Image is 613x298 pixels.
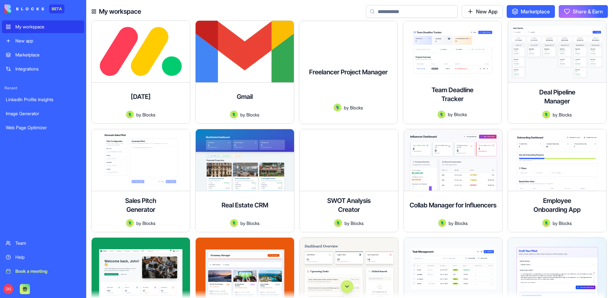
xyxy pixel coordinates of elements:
span: Blocks [246,111,259,118]
h4: Gmail [237,92,253,101]
h4: My workspace [99,7,141,16]
span: Blocks [454,111,467,118]
img: Avatar [542,219,550,227]
a: BETA [4,4,64,13]
a: New app [2,34,84,47]
a: Team [2,237,84,250]
div: BETA [49,4,64,13]
div: Integrations [15,66,80,72]
img: logo [4,4,44,13]
span: by [344,220,349,227]
span: Blocks [350,104,363,111]
button: Share & Earn [559,5,608,18]
a: Sales Pitch GeneratorAvatarbyBlocks [91,129,190,232]
a: New App [462,5,503,18]
div: My workspace [15,24,80,30]
a: GmailAvatarbyBlocks [195,20,294,124]
img: Avatar [334,104,341,111]
span: by [344,104,349,111]
span: by [448,111,453,118]
span: Blocks [142,111,155,118]
a: My workspace [2,20,84,33]
a: LinkedIn Profile Insights [2,93,84,106]
span: by [553,220,557,227]
span: Share & Earn [573,8,603,15]
a: Real Estate CRMAvatarbyBlocks [195,129,294,232]
a: Book a meeting [2,265,84,278]
span: DO [3,284,13,294]
h4: SWOT Analysis Creator [323,196,375,214]
a: Team Deadline TrackerA comprehensive project management tool that helps teams track project deadl... [404,20,503,124]
button: Scroll to bottom [341,280,353,293]
span: by [136,111,141,118]
span: Blocks [455,220,468,227]
span: Recent [2,86,84,91]
div: Image Generator [6,110,80,117]
h4: Team Deadline Tracker [427,86,478,103]
a: Web Page Optimizer [2,121,84,134]
span: by [449,220,453,227]
a: SWOT Analysis CreatorAvatarbyBlocks [299,129,398,232]
img: Avatar [334,219,342,227]
a: [DATE]AvatarbyBlocks [91,20,190,124]
a: Freelancer Project ManagerAvatarbyBlocks [299,20,398,124]
span: by [240,220,245,227]
div: Marketplace [15,52,80,58]
div: Web Page Optimizer [6,124,80,131]
span: Blocks [559,111,572,118]
div: LinkedIn Profile Insights [6,96,80,103]
img: Avatar [230,111,238,118]
a: Image Generator [2,107,84,120]
img: Avatar [438,219,446,227]
div: Team [15,240,80,246]
a: Marketplace [2,48,84,61]
span: Blocks [246,220,260,227]
span: Blocks [559,220,572,227]
button: Launch [408,123,481,136]
img: Avatar [126,219,134,227]
a: Help [2,251,84,264]
a: Collab Manager for InfluencersAvatarbyBlocks [404,129,503,232]
h4: Sales Pitch Generator [115,196,166,214]
div: Help [15,254,80,260]
img: Avatar [438,111,445,118]
span: Blocks [142,220,155,227]
img: Avatar [126,111,134,118]
h4: Real Estate CRM [222,201,268,210]
span: by [240,111,245,118]
div: New app [15,38,80,44]
a: Marketplace [507,5,555,18]
h4: [DATE] [131,92,151,101]
h4: Deal Pipeline Manager [532,88,583,106]
div: Book a meeting [15,268,80,274]
div: A comprehensive project management tool that helps teams track project deadlines, assign tasks, a... [408,108,496,111]
span: by [136,220,141,227]
a: Deal Pipeline ManagerAvatarbyBlocks [508,20,607,124]
span: Blocks [351,220,364,227]
img: Avatar [230,219,238,227]
a: Employee Onboarding AppAvatarbyBlocks [508,129,607,232]
h4: Freelancer Project Manager [309,68,388,77]
h4: Collab Manager for Influencers [410,201,496,210]
span: by [553,111,557,118]
img: Avatar [542,111,550,118]
h4: Employee Onboarding App [532,196,583,214]
a: Integrations [2,63,84,75]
